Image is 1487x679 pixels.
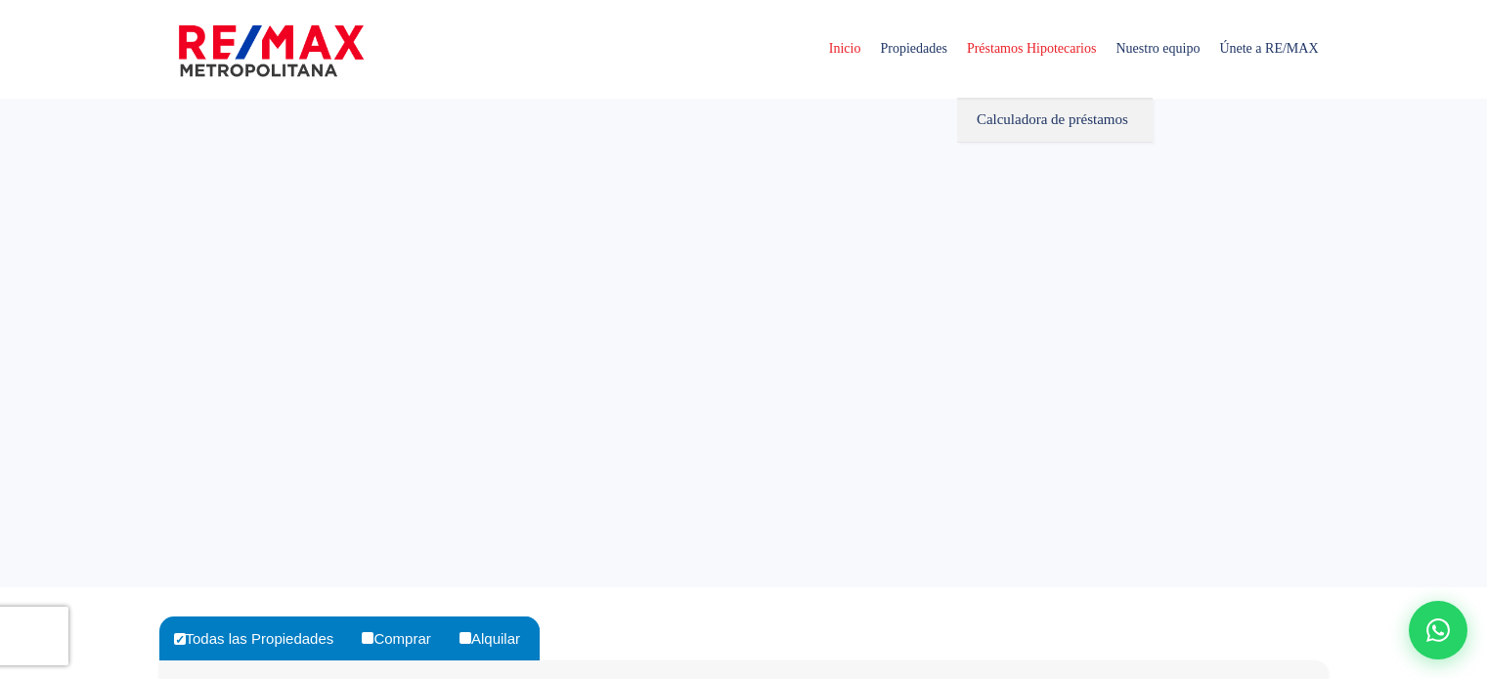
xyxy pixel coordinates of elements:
span: Inicio [819,20,871,78]
a: Calculadora de préstamos [957,98,1153,143]
img: remax-metropolitana-logo [179,21,364,80]
input: Alquilar [459,632,471,644]
span: Préstamos Hipotecarios [957,20,1107,78]
label: Comprar [357,616,450,660]
span: Calculadora de préstamos [977,107,1128,132]
input: Comprar [362,632,373,644]
label: Alquilar [455,616,540,660]
span: Únete a RE/MAX [1209,20,1328,78]
span: Propiedades [870,20,956,78]
span: Nuestro equipo [1106,20,1209,78]
label: Todas las Propiedades [169,616,354,660]
input: Todas las Propiedades [174,633,186,645]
